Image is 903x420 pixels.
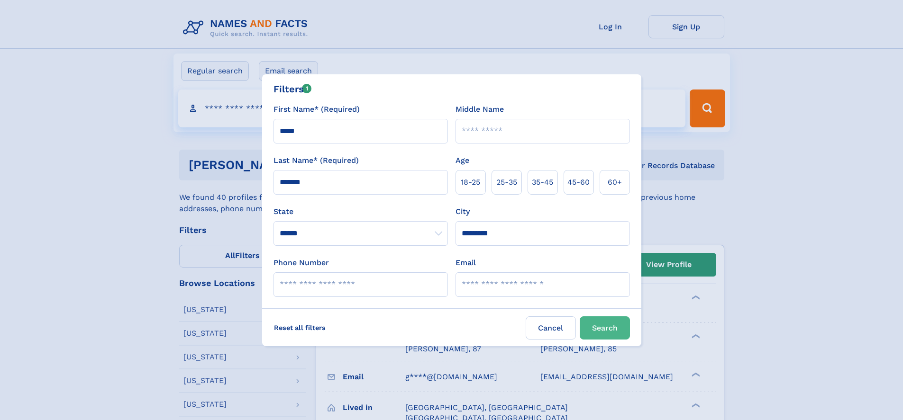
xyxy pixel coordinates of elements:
[274,257,329,268] label: Phone Number
[567,177,590,188] span: 45‑60
[274,104,360,115] label: First Name* (Required)
[496,177,517,188] span: 25‑35
[274,155,359,166] label: Last Name* (Required)
[456,104,504,115] label: Middle Name
[608,177,622,188] span: 60+
[268,316,332,339] label: Reset all filters
[456,257,476,268] label: Email
[532,177,553,188] span: 35‑45
[274,82,312,96] div: Filters
[274,206,448,217] label: State
[456,206,470,217] label: City
[580,316,630,340] button: Search
[526,316,576,340] label: Cancel
[461,177,480,188] span: 18‑25
[456,155,469,166] label: Age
